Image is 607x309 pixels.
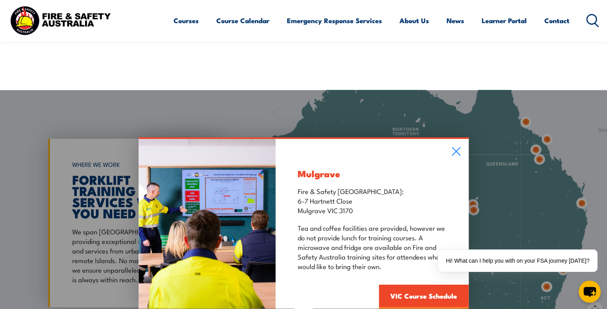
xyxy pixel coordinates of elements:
[298,186,447,215] p: Fire & Safety [GEOGRAPHIC_DATA]: 6-7 Hartnett Close Mulgrave VIC 3170
[579,281,601,303] button: chat-button
[138,139,276,309] img: Fire Safety Advisor training in a classroom with a trainer showing safety information on a tv scr...
[174,10,199,31] a: Courses
[216,10,269,31] a: Course Calendar
[399,10,429,31] a: About Us
[298,169,447,178] h3: Mulgrave
[544,10,569,31] a: Contact
[438,250,597,272] div: Hi! What can I help you with on your FSA journey [DATE]?
[379,285,469,309] a: VIC Course Schedule
[482,10,527,31] a: Learner Portal
[298,223,447,271] p: Tea and coffee facilities are provided, however we do not provide lunch for training courses. A m...
[447,10,464,31] a: News
[287,10,382,31] a: Emergency Response Services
